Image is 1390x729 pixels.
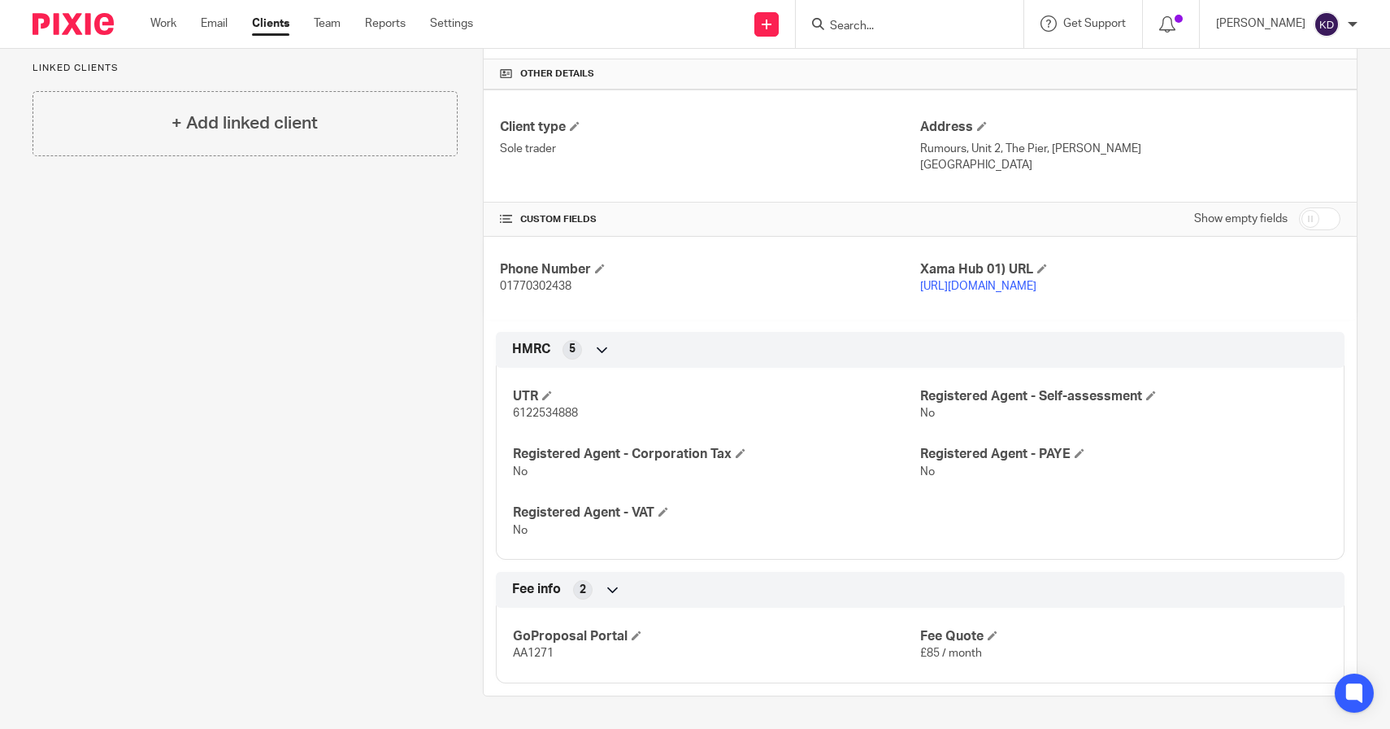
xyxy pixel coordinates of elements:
[920,408,935,419] span: No
[920,628,1327,645] h4: Fee Quote
[252,15,289,32] a: Clients
[512,341,550,358] span: HMRC
[920,119,1340,136] h4: Address
[920,281,1036,292] a: [URL][DOMAIN_NAME]
[500,281,571,292] span: 01770302438
[500,213,920,226] h4: CUSTOM FIELDS
[314,15,341,32] a: Team
[1194,211,1288,227] label: Show empty fields
[580,582,586,598] span: 2
[513,388,920,405] h4: UTR
[920,261,1340,278] h4: Xama Hub 01) URL
[500,119,920,136] h4: Client type
[33,62,458,75] p: Linked clients
[513,504,920,522] h4: Registered Agent - VAT
[201,15,228,32] a: Email
[920,141,1340,157] p: Rumours, Unit 2, The Pier, [PERSON_NAME]
[513,648,554,659] span: AA1271
[513,408,578,419] span: 6122534888
[920,157,1340,173] p: [GEOGRAPHIC_DATA]
[430,15,473,32] a: Settings
[365,15,406,32] a: Reports
[920,446,1327,463] h4: Registered Agent - PAYE
[1314,11,1340,37] img: svg%3E
[920,648,982,659] span: £85 / month
[33,13,114,35] img: Pixie
[1216,15,1305,32] p: [PERSON_NAME]
[828,20,975,34] input: Search
[150,15,176,32] a: Work
[513,628,920,645] h4: GoProposal Portal
[920,466,935,478] span: No
[569,341,576,357] span: 5
[172,111,318,136] h4: + Add linked client
[520,68,594,81] span: Other details
[513,446,920,463] h4: Registered Agent - Corporation Tax
[1063,18,1126,29] span: Get Support
[920,388,1327,405] h4: Registered Agent - Self-assessment
[500,141,920,157] p: Sole trader
[512,581,561,598] span: Fee info
[513,466,528,478] span: No
[513,525,528,536] span: No
[500,261,920,278] h4: Phone Number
